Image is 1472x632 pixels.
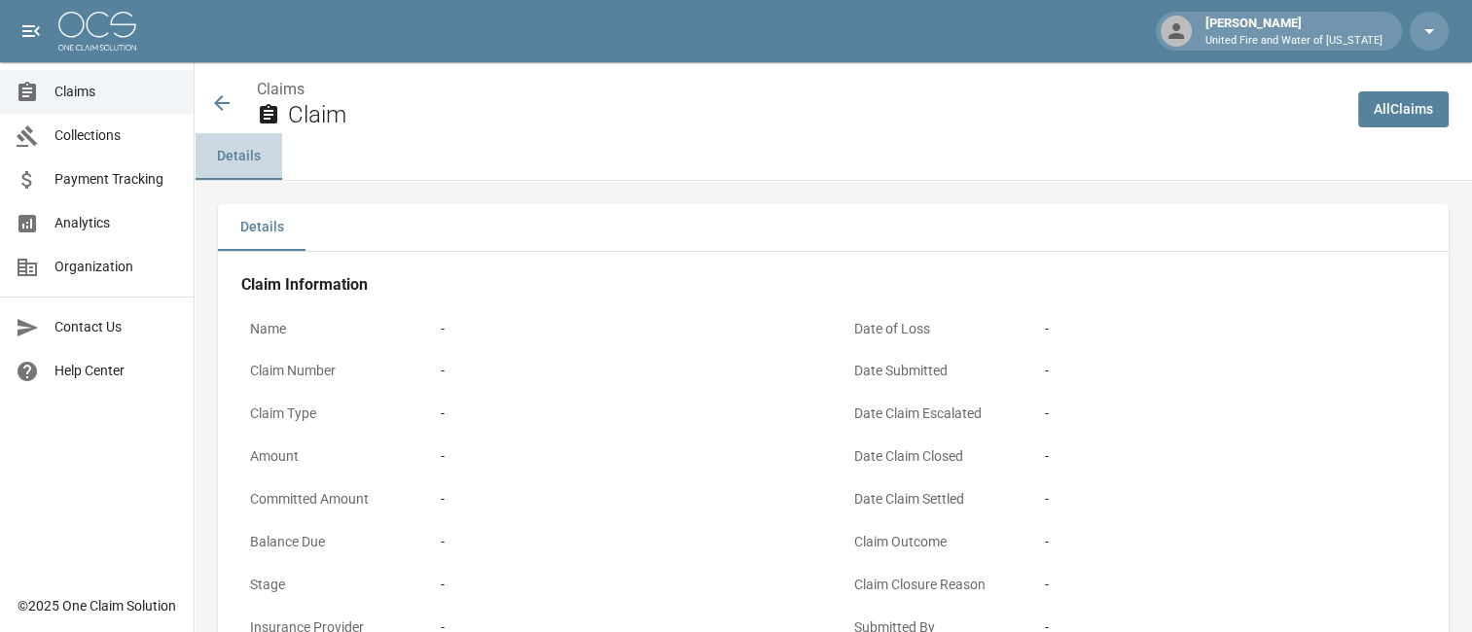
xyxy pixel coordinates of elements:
[12,12,51,51] button: open drawer
[441,446,813,467] div: -
[441,361,813,381] div: -
[241,310,416,348] p: Name
[441,532,813,552] div: -
[845,310,1021,348] p: Date of Loss
[241,275,1425,295] h4: Claim Information
[241,523,416,561] p: Balance Due
[845,566,1021,604] p: Claim Closure Reason
[845,395,1021,433] p: Date Claim Escalated
[241,395,416,433] p: Claim Type
[241,480,416,518] p: Committed Amount
[54,361,178,381] span: Help Center
[54,125,178,146] span: Collections
[54,82,178,102] span: Claims
[441,319,813,339] div: -
[441,404,813,424] div: -
[58,12,136,51] img: ocs-logo-white-transparent.png
[18,596,176,615] div: © 2025 One Claim Solution
[845,438,1021,475] p: Date Claim Closed
[1045,404,1418,424] div: -
[845,523,1021,561] p: Claim Outcome
[1198,14,1390,49] div: [PERSON_NAME]
[1045,489,1418,509] div: -
[195,133,1472,180] div: anchor tabs
[845,352,1021,390] p: Date Submitted
[845,480,1021,518] p: Date Claim Settled
[1205,33,1382,50] p: United Fire and Water of [US_STATE]
[257,78,1343,101] nav: breadcrumb
[54,169,178,190] span: Payment Tracking
[1045,361,1418,381] div: -
[54,257,178,277] span: Organization
[1045,446,1418,467] div: -
[195,133,282,180] button: Details
[54,317,178,337] span: Contact Us
[218,204,305,251] button: Details
[218,204,1449,251] div: details tabs
[441,575,813,595] div: -
[1358,91,1449,127] a: AllClaims
[257,80,305,98] a: Claims
[288,101,1343,129] h2: Claim
[54,213,178,233] span: Analytics
[241,438,416,475] p: Amount
[241,566,416,604] p: Stage
[441,489,813,509] div: -
[1045,575,1418,595] div: -
[1045,532,1418,552] div: -
[1045,319,1418,339] div: -
[241,352,416,390] p: Claim Number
